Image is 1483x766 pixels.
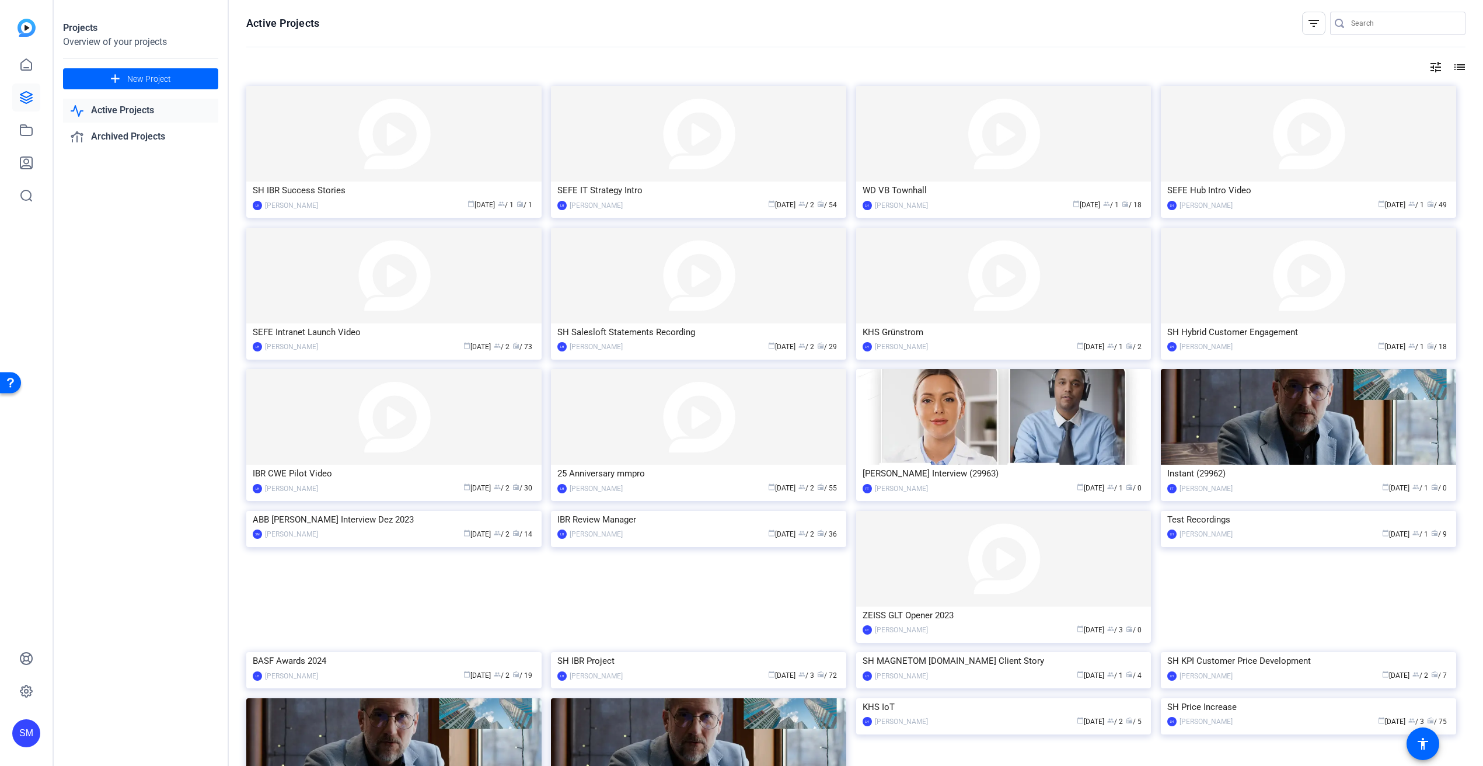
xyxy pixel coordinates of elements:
[1077,342,1084,349] span: calendar_today
[1126,718,1142,726] span: / 5
[512,343,532,351] span: / 73
[1180,200,1233,211] div: [PERSON_NAME]
[817,671,837,680] span: / 72
[1408,717,1415,724] span: group
[875,200,928,211] div: [PERSON_NAME]
[863,465,1145,482] div: [PERSON_NAME] Interview (29963)
[1103,200,1110,207] span: group
[557,323,840,341] div: SH Salesloft Statements Recording
[875,483,928,495] div: [PERSON_NAME]
[1408,718,1424,726] span: / 3
[253,652,535,670] div: BASF Awards 2024
[512,671,519,678] span: radio
[768,530,775,537] span: calendar_today
[63,68,218,89] button: New Project
[1382,530,1409,538] span: [DATE]
[817,342,824,349] span: radio
[817,200,824,207] span: radio
[1103,201,1119,209] span: / 1
[18,19,36,37] img: blue-gradient.svg
[253,671,262,681] div: LH
[494,484,510,492] span: / 2
[1451,60,1465,74] mat-icon: list
[494,530,501,537] span: group
[798,671,814,680] span: / 3
[1167,201,1177,210] div: LH
[768,484,795,492] span: [DATE]
[1431,530,1447,538] span: / 9
[1427,717,1434,724] span: radio
[1107,626,1123,634] span: / 3
[798,530,805,537] span: group
[1077,625,1084,632] span: calendar_today
[512,484,532,492] span: / 30
[1073,201,1100,209] span: [DATE]
[1107,483,1114,490] span: group
[1077,484,1104,492] span: [DATE]
[253,511,535,528] div: ABB [PERSON_NAME] Interview Dez 2023
[463,342,470,349] span: calendar_today
[1077,626,1104,634] span: [DATE]
[1167,530,1177,539] div: LH
[63,35,218,49] div: Overview of your projects
[817,484,837,492] span: / 55
[1307,16,1321,30] mat-icon: filter_list
[127,73,171,85] span: New Project
[1382,484,1409,492] span: [DATE]
[253,484,262,493] div: LH
[494,671,501,678] span: group
[498,200,505,207] span: group
[1412,530,1428,538] span: / 1
[1412,671,1419,678] span: group
[817,671,824,678] span: radio
[1167,465,1450,482] div: Instant (29962)
[1427,200,1434,207] span: radio
[12,719,40,747] div: SM
[1077,671,1104,680] span: [DATE]
[494,530,510,538] span: / 2
[253,323,535,341] div: SEFE Intranet Launch Video
[265,528,318,540] div: [PERSON_NAME]
[1412,484,1428,492] span: / 1
[108,72,123,86] mat-icon: add
[557,530,567,539] div: LH
[1378,200,1385,207] span: calendar_today
[798,483,805,490] span: group
[1429,60,1443,74] mat-icon: tune
[817,530,837,538] span: / 36
[463,530,470,537] span: calendar_today
[253,201,262,210] div: LH
[246,16,319,30] h1: Active Projects
[1180,670,1233,682] div: [PERSON_NAME]
[768,671,795,680] span: [DATE]
[863,484,872,493] div: FT
[557,342,567,351] div: LH
[512,483,519,490] span: radio
[467,200,474,207] span: calendar_today
[1107,671,1114,678] span: group
[1427,201,1447,209] span: / 49
[1126,671,1142,680] span: / 4
[1073,200,1080,207] span: calendar_today
[817,483,824,490] span: radio
[768,201,795,209] span: [DATE]
[570,528,623,540] div: [PERSON_NAME]
[463,530,491,538] span: [DATE]
[463,484,491,492] span: [DATE]
[570,200,623,211] div: [PERSON_NAME]
[517,201,532,209] span: / 1
[1408,343,1424,351] span: / 1
[512,530,532,538] span: / 14
[512,342,519,349] span: radio
[1408,201,1424,209] span: / 1
[817,201,837,209] span: / 54
[817,343,837,351] span: / 29
[1167,323,1450,341] div: SH Hybrid Customer Engagement
[557,652,840,670] div: SH IBR Project
[1416,737,1430,751] mat-icon: accessibility
[1167,511,1450,528] div: Test Recordings
[875,716,928,727] div: [PERSON_NAME]
[1167,342,1177,351] div: LH
[875,624,928,636] div: [PERSON_NAME]
[463,671,470,678] span: calendar_today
